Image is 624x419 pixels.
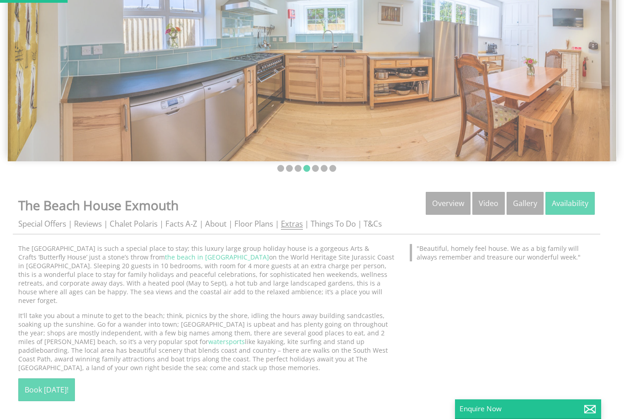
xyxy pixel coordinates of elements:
p: It'll take you about a minute to get to the beach; think, picnics by the shore, idling the hours ... [18,311,399,372]
a: Special Offers [18,218,66,229]
p: The [GEOGRAPHIC_DATA] is such a special place to stay; this luxury large group holiday house is a... [18,244,399,305]
a: Facts A-Z [165,218,197,229]
blockquote: "Beautiful, homely feel house. We as a big family will always remember and treasure our wonderful... [410,244,595,261]
a: Book [DATE]! [18,378,75,401]
a: Video [472,192,505,215]
a: Chalet Polaris [110,218,158,229]
a: The Beach House Exmouth [18,196,179,214]
a: Things To Do [311,218,356,229]
a: Overview [426,192,471,215]
a: Availability [545,192,595,215]
a: About [205,218,227,229]
a: Reviews [74,218,102,229]
a: T&Cs [364,218,382,229]
a: Gallery [507,192,544,215]
a: watersports [208,337,245,346]
a: Floor Plans [234,218,273,229]
a: the beach in [GEOGRAPHIC_DATA] [165,253,269,261]
a: Extras [281,218,303,230]
p: Enquire Now [460,404,597,414]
